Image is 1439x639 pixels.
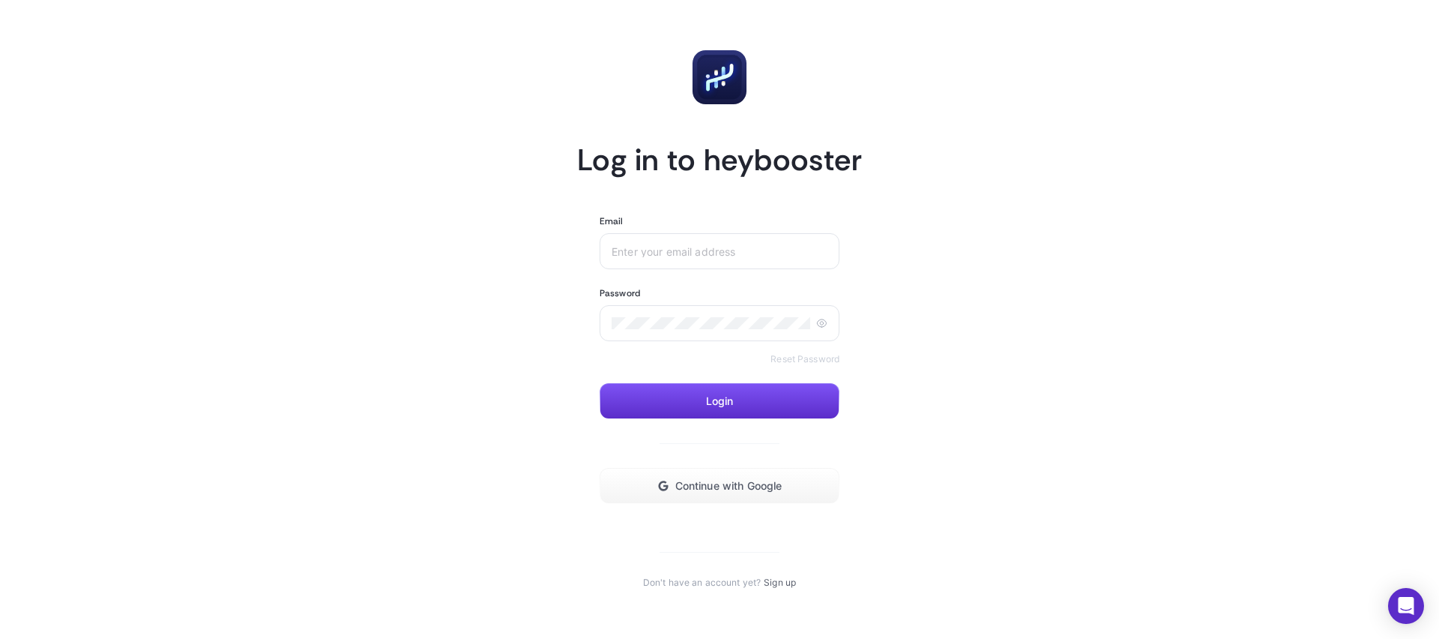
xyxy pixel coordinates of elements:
button: Continue with Google [600,468,839,504]
a: Reset Password [770,353,839,365]
a: Sign up [764,577,796,589]
button: Login [600,383,839,419]
label: Email [600,215,624,227]
label: Password [600,287,640,299]
span: Continue with Google [675,480,782,492]
span: Don't have an account yet? [643,577,761,589]
h1: Log in to heybooster [577,140,862,179]
div: Open Intercom Messenger [1388,588,1424,624]
span: Login [706,395,734,407]
input: Enter your email address [612,245,827,257]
